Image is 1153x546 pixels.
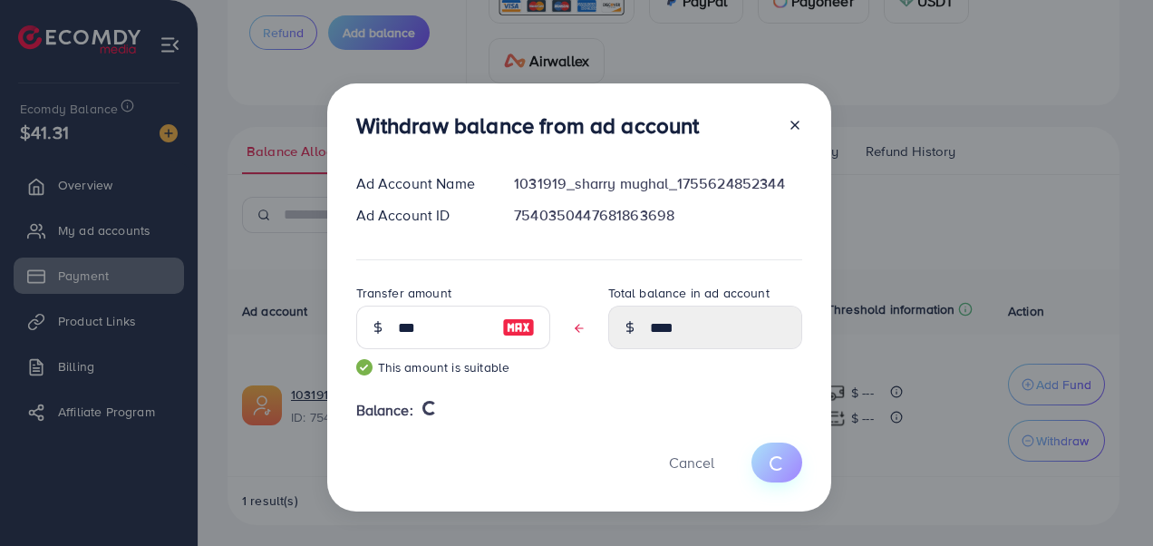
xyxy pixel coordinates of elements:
div: Ad Account ID [342,205,500,226]
span: Balance: [356,400,413,421]
div: 7540350447681863698 [499,205,816,226]
label: Transfer amount [356,284,451,302]
div: 1031919_sharry mughal_1755624852344 [499,173,816,194]
h3: Withdraw balance from ad account [356,112,700,139]
div: Ad Account Name [342,173,500,194]
img: image [502,317,535,338]
button: Cancel [646,443,737,482]
label: Total balance in ad account [608,284,770,302]
iframe: Chat [1076,464,1139,532]
span: Cancel [669,453,714,473]
img: guide [356,359,373,375]
small: This amount is suitable [356,358,550,376]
